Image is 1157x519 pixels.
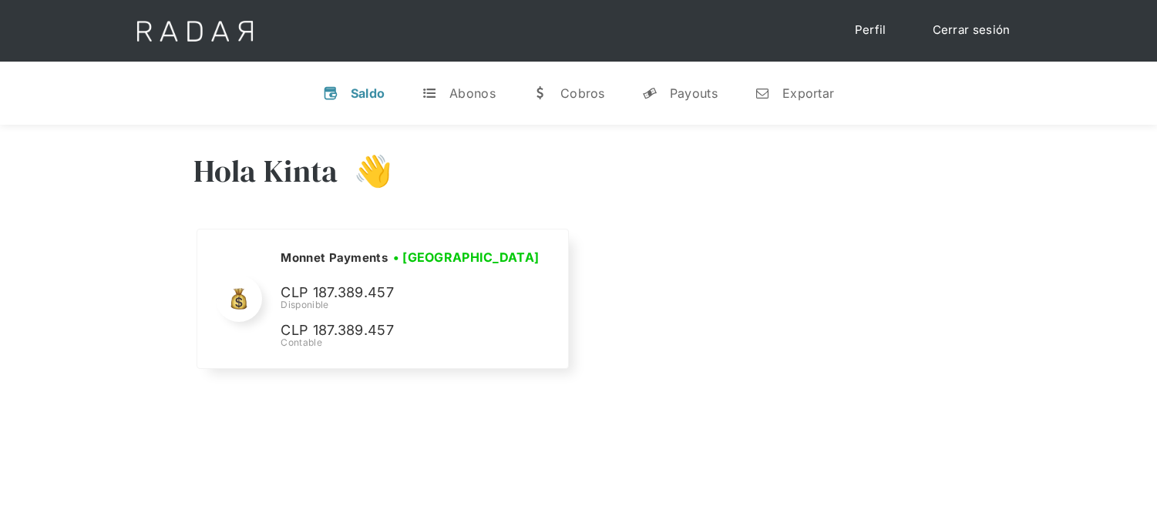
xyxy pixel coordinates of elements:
div: y [642,85,658,101]
h3: Hola Kinta [193,152,338,190]
div: Abonos [449,85,496,101]
div: Exportar [782,85,834,101]
div: v [323,85,338,101]
div: w [533,85,548,101]
div: n [755,85,770,101]
a: Cerrar sesión [917,15,1026,45]
div: Saldo [351,85,385,101]
a: Perfil [839,15,902,45]
div: Cobros [560,85,605,101]
div: t [422,85,437,101]
p: CLP 187.389.457 [281,282,512,304]
h2: Monnet Payments [281,250,388,266]
p: CLP 187.389.457 [281,320,512,342]
h3: 👋 [338,152,392,190]
div: Disponible [281,298,544,312]
div: Contable [281,336,544,350]
h3: • [GEOGRAPHIC_DATA] [393,248,540,266]
div: Payouts [670,85,718,101]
